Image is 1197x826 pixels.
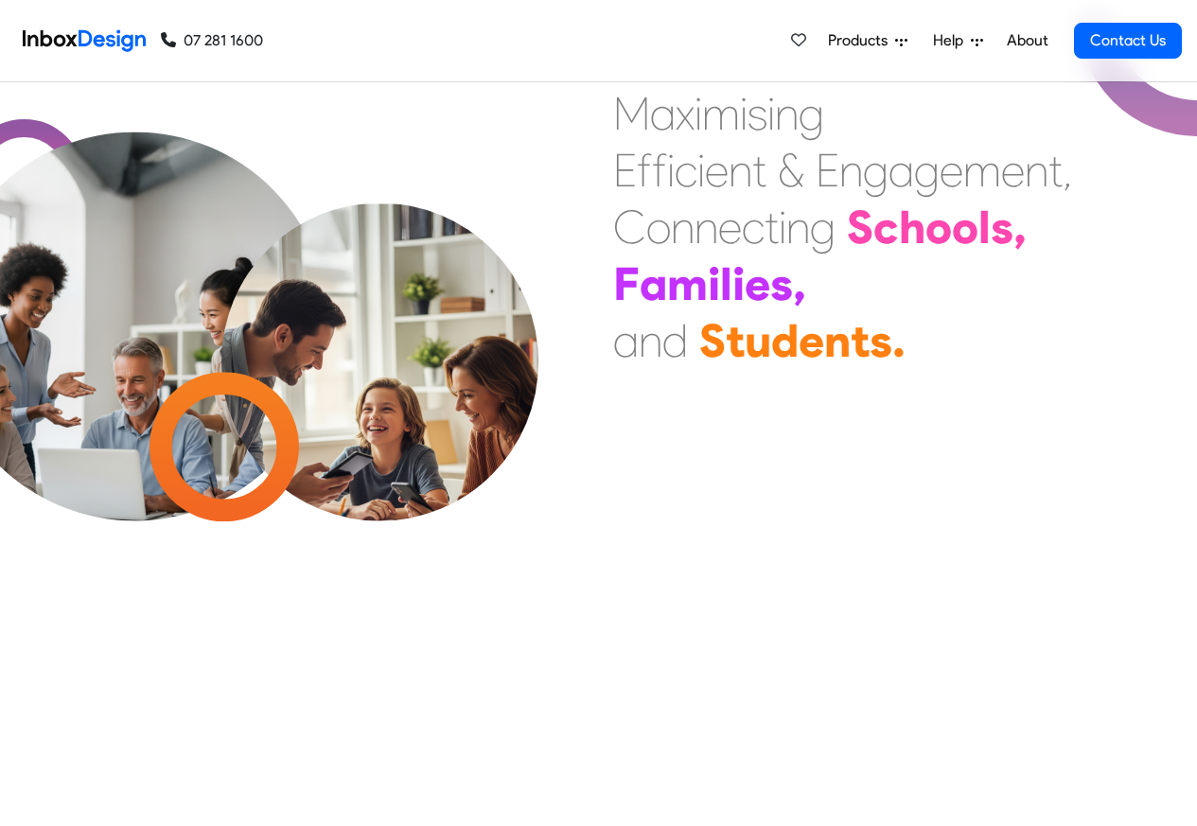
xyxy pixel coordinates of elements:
div: e [718,199,742,255]
div: u [745,312,771,369]
div: . [892,312,906,369]
div: n [824,312,851,369]
div: n [1025,142,1048,199]
a: Products [820,22,915,60]
div: t [1048,142,1063,199]
div: n [729,142,752,199]
div: g [810,199,836,255]
div: i [667,142,675,199]
div: i [767,85,775,142]
div: & [778,142,804,199]
div: E [816,142,839,199]
div: Maximising Efficient & Engagement, Connecting Schools, Families, and Students. [613,85,1072,369]
div: t [765,199,779,255]
a: About [1001,22,1053,60]
div: e [705,142,729,199]
div: E [613,142,637,199]
div: S [847,199,873,255]
div: n [671,199,695,255]
div: i [697,142,705,199]
div: e [1001,142,1025,199]
div: s [748,85,767,142]
div: t [752,142,766,199]
div: t [851,312,870,369]
div: g [863,142,889,199]
div: m [667,255,708,312]
div: a [640,255,667,312]
div: c [873,199,899,255]
div: f [637,142,652,199]
div: C [613,199,646,255]
div: F [613,255,640,312]
div: n [775,85,799,142]
div: M [613,85,650,142]
div: n [786,199,810,255]
div: , [1013,199,1027,255]
div: h [899,199,925,255]
div: o [925,199,952,255]
div: g [799,85,824,142]
div: l [978,199,991,255]
div: i [695,85,702,142]
div: o [952,199,978,255]
a: Help [925,22,991,60]
div: e [799,312,824,369]
div: a [889,142,914,199]
div: c [742,199,765,255]
div: i [779,199,786,255]
div: n [639,312,662,369]
div: s [870,312,892,369]
div: l [720,255,732,312]
div: i [740,85,748,142]
div: x [676,85,695,142]
div: S [699,312,726,369]
div: e [940,142,963,199]
img: parents_with_child.png [182,203,578,600]
a: 07 281 1600 [161,29,263,52]
span: Products [828,29,895,52]
div: a [613,312,639,369]
div: m [963,142,1001,199]
div: n [839,142,863,199]
div: s [991,199,1013,255]
div: i [708,255,720,312]
div: m [702,85,740,142]
div: d [771,312,799,369]
div: , [1063,142,1072,199]
div: o [646,199,671,255]
div: f [652,142,667,199]
div: c [675,142,697,199]
div: g [914,142,940,199]
div: s [770,255,793,312]
div: n [695,199,718,255]
div: i [732,255,745,312]
div: d [662,312,688,369]
span: Help [933,29,971,52]
a: Contact Us [1074,23,1182,59]
div: a [650,85,676,142]
div: e [745,255,770,312]
div: , [793,255,806,312]
div: t [726,312,745,369]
